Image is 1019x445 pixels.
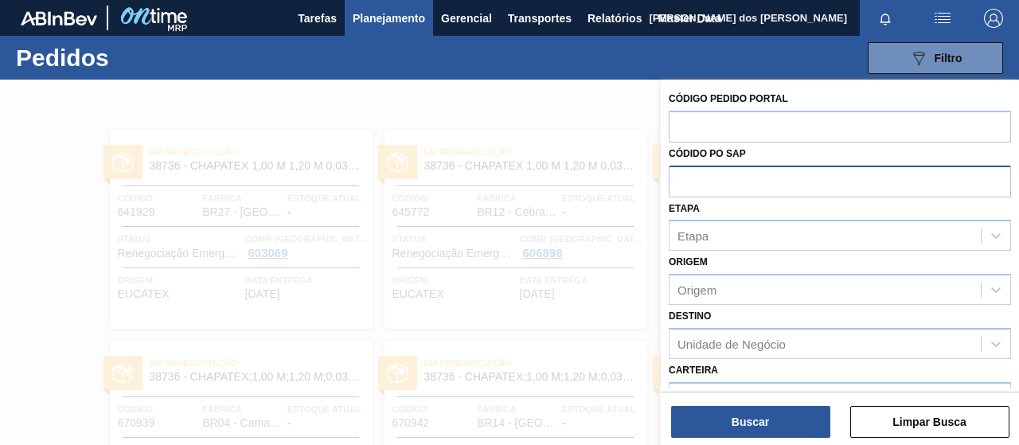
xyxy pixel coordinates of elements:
label: Carteira [669,365,718,376]
label: Origem [669,256,708,267]
div: Origem [677,283,716,297]
img: userActions [933,9,952,28]
img: TNhmsLtSVTkK8tSr43FrP2fwEKptu5GPRR3wAAAABJRU5ErkJggg== [21,11,97,25]
button: Filtro [868,42,1003,74]
img: Logout [984,9,1003,28]
span: Planejamento [353,9,425,28]
span: Filtro [935,52,962,64]
span: Transportes [508,9,572,28]
div: Unidade de Negócio [677,337,786,350]
button: Notificações [860,7,911,29]
span: Tarefas [298,9,337,28]
label: Destino [669,310,711,322]
label: Códido PO SAP [669,148,746,159]
span: Relatórios [588,9,642,28]
span: Gerencial [441,9,492,28]
div: Etapa [677,229,709,243]
label: Código Pedido Portal [669,93,788,104]
h1: Pedidos [16,49,236,67]
label: Etapa [669,203,700,214]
